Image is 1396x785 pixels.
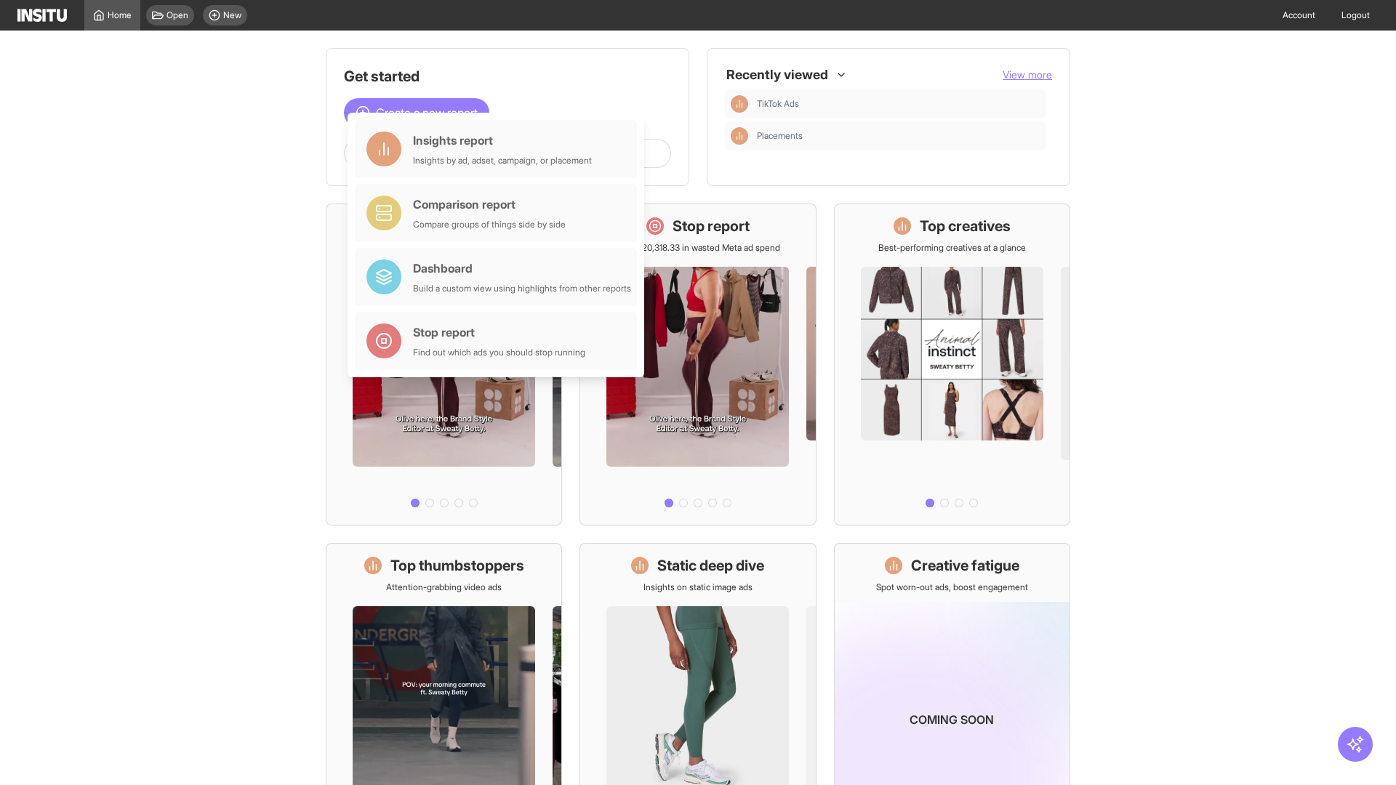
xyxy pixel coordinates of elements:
[413,259,631,277] div: Dashboard
[673,216,750,236] h1: Stop report
[344,66,671,86] h1: Get started
[757,98,1040,110] span: TikTok Ads
[757,130,803,142] span: Placements
[108,9,132,21] span: Home
[731,95,748,113] div: Insights
[834,204,1070,526] a: Top creativesBest-performing creatives at a glance
[878,242,1026,254] p: Best-performing creatives at a glance
[731,127,748,145] div: Insights
[616,242,780,254] p: Save £20,318.33 in wasted Meta ad spend
[413,155,592,166] div: Insights by ad, adset, campaign, or placement
[413,283,631,294] div: Build a custom view using highlights from other reports
[17,9,67,22] img: Logo
[326,204,562,526] a: What's live nowSee all active ads instantly
[167,9,188,21] span: Open
[757,98,799,110] span: TikTok Ads
[920,216,1011,236] h1: Top creatives
[413,219,566,230] div: Compare groups of things side by side
[223,9,241,21] span: New
[390,555,524,576] h1: Top thumbstoppers
[386,581,502,593] p: Attention-grabbing video ads
[1003,68,1052,82] button: View more
[376,104,478,121] span: Create a new report
[413,323,585,341] div: Stop report
[657,555,764,576] h1: Static deep dive
[643,581,753,593] p: Insights on static image ads
[413,132,592,149] div: Insights report
[413,347,585,358] div: Find out which ads you should stop running
[1003,68,1052,81] span: View more
[579,204,816,526] a: Stop reportSave £20,318.33 in wasted Meta ad spend
[344,98,489,127] button: Create a new report
[413,196,566,213] div: Comparison report
[757,130,1040,142] span: Placements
